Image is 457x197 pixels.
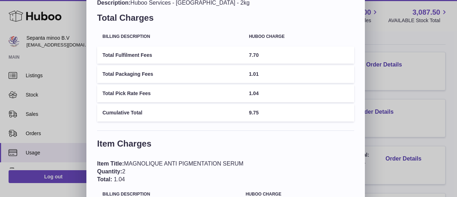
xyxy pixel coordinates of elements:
[97,176,112,182] span: Total:
[249,90,258,96] span: 1.04
[97,46,243,64] td: Total Fulfilment Fees
[97,168,122,174] span: Quantity:
[249,71,258,77] span: 1.01
[97,12,354,27] h3: Total Charges
[97,65,243,83] td: Total Packaging Fees
[243,29,354,44] th: Huboo charge
[249,110,258,115] span: 9.75
[97,160,354,183] div: MAGNOLIQUE ANTI PIGMENTATION SERUM 2
[97,85,243,102] td: Total Pick Rate Fees
[97,104,243,122] td: Cumulative Total
[114,176,125,182] span: 1.04
[249,52,258,58] span: 7.70
[97,161,124,167] span: Item Title:
[97,138,354,153] h3: Item Charges
[97,29,243,44] th: Billing Description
